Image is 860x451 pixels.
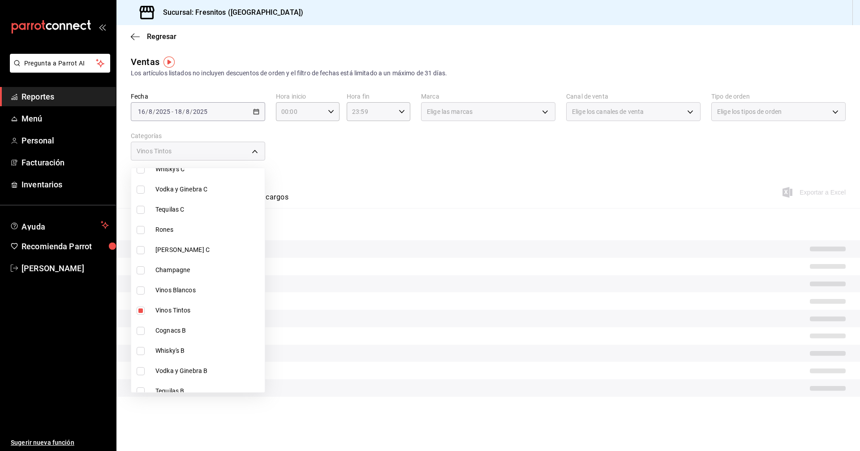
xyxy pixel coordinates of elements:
[155,265,261,275] span: Champagne
[155,326,261,335] span: Cognacs B
[155,185,261,194] span: Vodka y Ginebra C
[155,165,261,174] span: Whisky's C
[163,56,175,68] img: Tooltip marker
[155,386,261,396] span: Tequilas B
[155,286,261,295] span: Vinos Blancos
[155,205,261,214] span: Tequilas C
[155,225,261,234] span: Rones
[155,245,261,255] span: [PERSON_NAME] C
[155,306,261,315] span: Vinos Tintos
[155,366,261,376] span: Vodka y Ginebra B
[155,346,261,356] span: Whisky's B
